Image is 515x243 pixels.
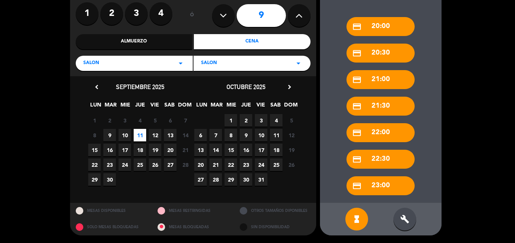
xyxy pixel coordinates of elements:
[178,100,190,113] span: DOM
[286,83,293,91] i: chevron_right
[284,100,297,113] span: DOM
[103,129,116,141] span: 9
[254,100,267,113] span: VIE
[150,2,172,25] label: 4
[89,100,102,113] span: LUN
[352,215,361,224] i: hourglass_full
[352,181,362,191] i: credit_card
[134,158,146,171] span: 25
[240,173,252,186] span: 30
[346,97,415,116] div: 21:30
[149,144,161,156] span: 19
[125,2,148,25] label: 3
[346,150,415,169] div: 22:30
[100,2,123,25] label: 2
[103,158,116,171] span: 23
[209,173,222,186] span: 28
[88,144,101,156] span: 15
[240,114,252,127] span: 2
[119,129,131,141] span: 10
[226,83,265,91] span: octubre 2025
[225,100,237,113] span: MIE
[270,129,282,141] span: 11
[148,100,161,113] span: VIE
[400,215,409,224] i: build
[119,100,131,113] span: MIE
[240,129,252,141] span: 9
[346,70,415,89] div: 21:00
[209,144,222,156] span: 14
[180,2,204,29] div: ó
[134,114,146,127] span: 4
[294,59,303,68] i: arrow_drop_down
[285,144,298,156] span: 19
[104,100,117,113] span: MAR
[240,158,252,171] span: 23
[352,128,362,138] i: credit_card
[119,158,131,171] span: 24
[285,158,298,171] span: 26
[209,129,222,141] span: 7
[194,34,311,49] div: Cena
[352,22,362,31] i: credit_card
[270,144,282,156] span: 18
[179,129,192,141] span: 14
[103,173,116,186] span: 30
[93,83,101,91] i: chevron_left
[285,114,298,127] span: 5
[346,123,415,142] div: 22:00
[269,100,282,113] span: SAB
[255,114,267,127] span: 3
[194,158,207,171] span: 20
[134,100,146,113] span: JUE
[70,203,152,219] div: MESAS DISPONIBLES
[149,114,161,127] span: 5
[179,158,192,171] span: 28
[83,60,99,67] span: Salon
[352,75,362,85] i: credit_card
[270,158,282,171] span: 25
[225,173,237,186] span: 29
[201,60,217,67] span: SALON
[70,219,152,235] div: SOLO MESAS BLOQUEADAS
[164,144,176,156] span: 20
[179,114,192,127] span: 7
[103,114,116,127] span: 2
[240,144,252,156] span: 16
[88,158,101,171] span: 22
[164,114,176,127] span: 6
[352,49,362,58] i: credit_card
[134,144,146,156] span: 18
[255,129,267,141] span: 10
[163,100,176,113] span: SAB
[176,59,185,68] i: arrow_drop_down
[88,114,101,127] span: 1
[88,129,101,141] span: 8
[210,100,223,113] span: MAR
[209,158,222,171] span: 21
[119,114,131,127] span: 3
[225,129,237,141] span: 8
[164,129,176,141] span: 13
[149,158,161,171] span: 26
[240,100,252,113] span: JUE
[194,129,207,141] span: 6
[179,144,192,156] span: 21
[134,129,146,141] span: 11
[88,173,101,186] span: 29
[103,144,116,156] span: 16
[285,129,298,141] span: 12
[164,158,176,171] span: 27
[270,114,282,127] span: 4
[194,144,207,156] span: 13
[255,173,267,186] span: 31
[195,100,208,113] span: LUN
[234,219,316,235] div: SIN DISPONIBILIDAD
[76,34,192,49] div: Almuerzo
[152,203,234,219] div: MESAS RESTRINGIDAS
[255,144,267,156] span: 17
[234,203,316,219] div: OTROS TAMAÑOS DIPONIBLES
[225,158,237,171] span: 22
[76,2,98,25] label: 1
[346,17,415,36] div: 20:00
